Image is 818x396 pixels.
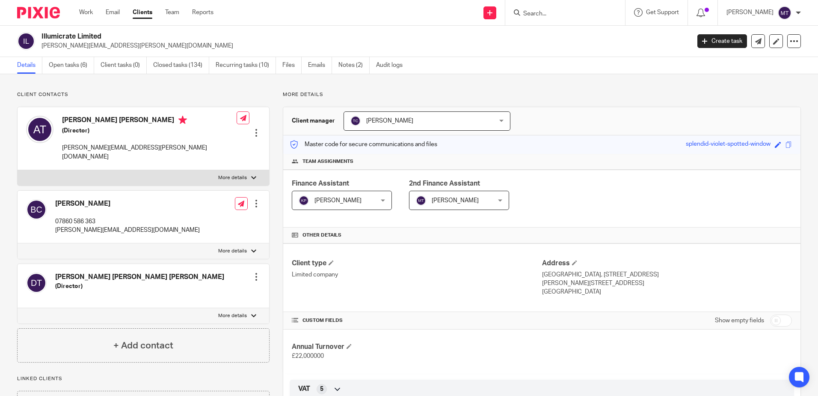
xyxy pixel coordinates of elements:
[715,316,764,325] label: Show empty fields
[101,57,147,74] a: Client tasks (0)
[308,57,332,74] a: Emails
[292,342,542,351] h4: Annual Turnover
[55,273,224,282] h4: [PERSON_NAME] [PERSON_NAME] [PERSON_NAME]
[542,270,792,279] p: [GEOGRAPHIC_DATA], [STREET_ADDRESS]
[409,180,480,187] span: 2nd Finance Assistant
[298,384,310,393] span: VAT
[366,118,413,124] span: [PERSON_NAME]
[338,57,370,74] a: Notes (2)
[17,32,35,50] img: svg%3E
[17,91,270,98] p: Client contacts
[292,117,335,125] h3: Client manager
[26,116,53,143] img: svg%3E
[292,259,542,268] h4: Client type
[55,199,200,208] h4: [PERSON_NAME]
[299,195,309,206] img: svg%3E
[292,317,542,324] h4: CUSTOM FIELDS
[26,199,47,220] img: svg%3E
[292,353,324,359] span: £22,000000
[542,279,792,288] p: [PERSON_NAME][STREET_ADDRESS]
[302,232,341,239] span: Other details
[17,375,270,382] p: Linked clients
[26,273,47,293] img: svg%3E
[292,180,349,187] span: Finance Assistant
[79,8,93,17] a: Work
[153,57,209,74] a: Closed tasks (134)
[165,8,179,17] a: Team
[178,116,187,124] i: Primary
[216,57,276,74] a: Recurring tasks (10)
[686,140,771,150] div: splendid-violet-spotted-window
[416,195,426,206] img: svg%3E
[55,282,224,291] h5: (Director)
[62,116,237,126] h4: [PERSON_NAME] [PERSON_NAME]
[17,7,60,18] img: Pixie
[218,174,247,181] p: More details
[542,288,792,296] p: [GEOGRAPHIC_DATA]
[778,6,791,20] img: svg%3E
[41,32,556,41] h2: Illumicrate Limited
[522,10,599,18] input: Search
[726,8,774,17] p: [PERSON_NAME]
[376,57,409,74] a: Audit logs
[62,144,237,161] p: [PERSON_NAME][EMAIL_ADDRESS][PERSON_NAME][DOMAIN_NAME]
[41,42,685,50] p: [PERSON_NAME][EMAIL_ADDRESS][PERSON_NAME][DOMAIN_NAME]
[49,57,94,74] a: Open tasks (6)
[218,312,247,319] p: More details
[290,140,437,149] p: Master code for secure communications and files
[106,8,120,17] a: Email
[646,9,679,15] span: Get Support
[283,91,801,98] p: More details
[302,158,353,165] span: Team assignments
[542,259,792,268] h4: Address
[55,226,200,234] p: [PERSON_NAME][EMAIL_ADDRESS][DOMAIN_NAME]
[218,248,247,255] p: More details
[350,116,361,126] img: svg%3E
[320,385,323,393] span: 5
[432,198,479,204] span: [PERSON_NAME]
[292,270,542,279] p: Limited company
[282,57,302,74] a: Files
[133,8,152,17] a: Clients
[314,198,362,204] span: [PERSON_NAME]
[17,57,42,74] a: Details
[62,126,237,135] h5: (Director)
[192,8,213,17] a: Reports
[697,34,747,48] a: Create task
[113,339,173,352] h4: + Add contact
[55,217,200,226] p: 07860 586 363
